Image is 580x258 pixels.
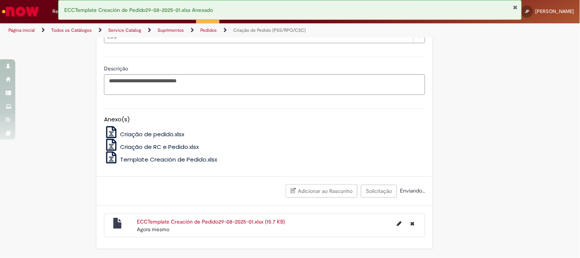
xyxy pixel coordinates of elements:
[108,27,141,33] a: Service Catalog
[536,8,574,15] span: [PERSON_NAME]
[120,130,184,138] span: Criação de pedido.xlsx
[1,4,40,19] img: ServiceNow
[52,8,79,15] span: Requisições
[137,226,169,233] span: Agora mesmo
[392,218,406,230] button: Editar nome de arquivo ECCTemplate Creación de Pedido29-08-2025-01.xlsx
[398,187,425,194] span: Enviando...
[104,155,217,163] a: Template Creación de Pedido.xlsx
[406,218,419,230] button: Excluir ECCTemplate Creación de Pedido29-08-2025-01.xlsx
[8,27,35,33] a: Página inicial
[104,130,184,138] a: Criação de pedido.xlsx
[51,27,92,33] a: Todos os Catálogos
[104,116,425,123] h5: Anexo(s)
[513,4,518,10] button: Fechar Notificação
[104,143,199,151] a: Criação de RC e Pedido.xlsx
[104,74,425,95] textarea: Descrição
[6,23,381,38] ul: Trilhas de página
[120,143,199,151] span: Criação de RC e Pedido.xlsx
[104,65,130,72] span: Descrição
[200,27,217,33] a: Pedidos
[158,27,184,33] a: Suprimentos
[137,218,285,225] a: ECCTemplate Creación de Pedido29-08-2025-01.xlsx (15.7 KB)
[137,226,169,233] time: 29/08/2025 12:25:03
[525,9,530,14] span: JP
[64,7,213,13] span: ECCTemplate Creación de Pedido29-08-2025-01.xlsx Anexado
[233,27,306,33] a: Criação de Pedido (PSS/RPO/CSC)
[120,155,217,163] span: Template Creación de Pedido.xlsx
